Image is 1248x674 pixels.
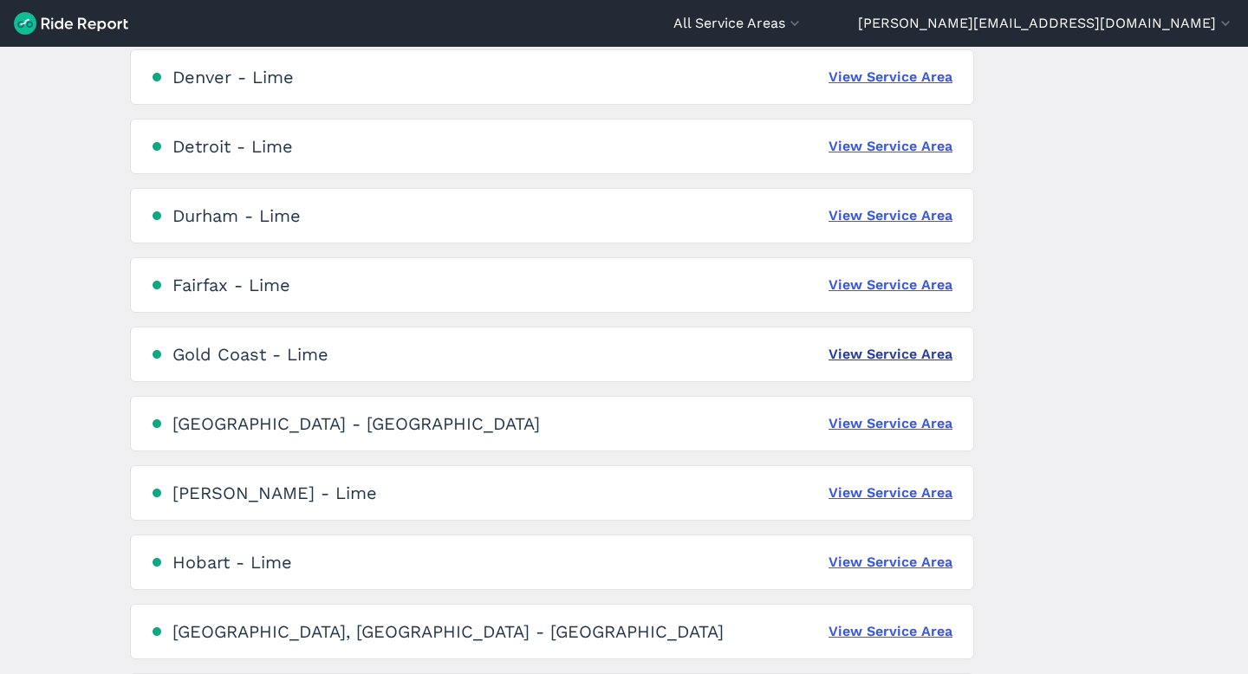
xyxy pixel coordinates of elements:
[172,344,328,365] div: Gold Coast - Lime
[829,413,952,434] a: View Service Area
[829,136,952,157] a: View Service Area
[14,12,128,35] img: Ride Report
[172,275,290,295] div: Fairfax - Lime
[829,67,952,87] a: View Service Area
[172,413,540,434] div: [GEOGRAPHIC_DATA] - [GEOGRAPHIC_DATA]
[172,205,301,226] div: Durham - Lime
[858,13,1234,34] button: [PERSON_NAME][EMAIL_ADDRESS][DOMAIN_NAME]
[829,483,952,503] a: View Service Area
[673,13,803,34] button: All Service Areas
[172,621,724,642] div: [GEOGRAPHIC_DATA], [GEOGRAPHIC_DATA] - [GEOGRAPHIC_DATA]
[172,483,377,503] div: [PERSON_NAME] - Lime
[172,136,293,157] div: Detroit - Lime
[829,275,952,295] a: View Service Area
[829,205,952,226] a: View Service Area
[829,621,952,642] a: View Service Area
[172,552,292,573] div: Hobart - Lime
[172,67,294,87] div: Denver - Lime
[829,552,952,573] a: View Service Area
[829,344,952,365] a: View Service Area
